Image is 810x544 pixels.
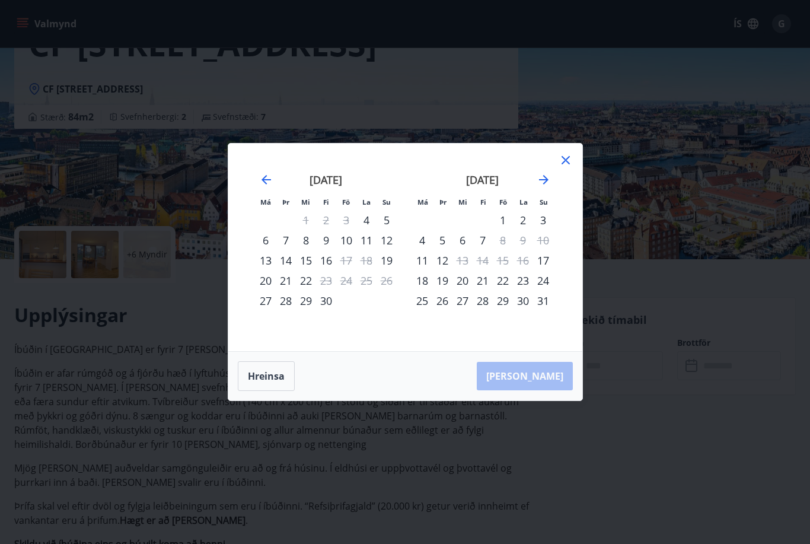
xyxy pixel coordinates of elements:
[513,271,533,291] div: 23
[256,271,276,291] td: Choose mánudagur, 20. apríl 2026 as your check-in date. It’s available.
[432,230,452,250] td: Choose þriðjudagur, 5. maí 2026 as your check-in date. It’s available.
[256,291,276,311] td: Choose mánudagur, 27. apríl 2026 as your check-in date. It’s available.
[533,271,553,291] td: Choose sunnudagur, 24. maí 2026 as your check-in date. It’s available.
[473,230,493,250] td: Choose fimmtudagur, 7. maí 2026 as your check-in date. It’s available.
[452,230,473,250] td: Choose miðvikudagur, 6. maí 2026 as your check-in date. It’s available.
[296,271,316,291] td: Choose miðvikudagur, 22. apríl 2026 as your check-in date. It’s available.
[336,230,356,250] td: Choose föstudagur, 10. apríl 2026 as your check-in date. It’s available.
[480,198,486,206] small: Fi
[310,173,342,187] strong: [DATE]
[452,250,473,271] td: Not available. miðvikudagur, 13. maí 2026
[432,271,452,291] td: Choose þriðjudagur, 19. maí 2026 as your check-in date. It’s available.
[377,271,397,291] td: Not available. sunnudagur, 26. apríl 2026
[533,230,553,250] td: Not available. sunnudagur, 10. maí 2026
[243,158,568,337] div: Calendar
[473,291,493,311] td: Choose fimmtudagur, 28. maí 2026 as your check-in date. It’s available.
[513,291,533,311] td: Choose laugardagur, 30. maí 2026 as your check-in date. It’s available.
[493,250,513,271] td: Not available. föstudagur, 15. maí 2026
[316,250,336,271] div: 16
[493,271,513,291] div: 22
[412,291,432,311] div: 25
[342,198,350,206] small: Fö
[493,210,513,230] div: 1
[432,230,452,250] div: 5
[533,210,553,230] div: 3
[316,230,336,250] div: 9
[513,210,533,230] td: Choose laugardagur, 2. maí 2026 as your check-in date. It’s available.
[382,198,391,206] small: Su
[452,291,473,311] div: 27
[276,230,296,250] td: Choose þriðjudagur, 7. apríl 2026 as your check-in date. It’s available.
[513,230,533,250] td: Not available. laugardagur, 9. maí 2026
[259,173,273,187] div: Move backward to switch to the previous month.
[256,250,276,271] div: 13
[540,198,548,206] small: Su
[377,230,397,250] div: 12
[533,291,553,311] div: 31
[452,271,473,291] div: 20
[296,291,316,311] div: 29
[537,173,551,187] div: Move forward to switch to the next month.
[377,250,397,271] div: Aðeins innritun í boði
[493,210,513,230] td: Choose föstudagur, 1. maí 2026 as your check-in date. It’s available.
[316,291,336,311] div: 30
[362,198,371,206] small: La
[412,250,432,271] div: Aðeins innritun í boði
[356,210,377,230] div: Aðeins innritun í boði
[276,291,296,311] td: Choose þriðjudagur, 28. apríl 2026 as your check-in date. It’s available.
[256,271,276,291] div: 20
[377,230,397,250] td: Choose sunnudagur, 12. apríl 2026 as your check-in date. It’s available.
[336,271,356,291] td: Not available. föstudagur, 24. apríl 2026
[499,198,507,206] small: Fö
[296,250,316,271] td: Choose miðvikudagur, 15. apríl 2026 as your check-in date. It’s available.
[513,250,533,271] td: Not available. laugardagur, 16. maí 2026
[316,250,336,271] td: Choose fimmtudagur, 16. apríl 2026 as your check-in date. It’s available.
[276,230,296,250] div: 7
[439,198,447,206] small: Þr
[533,291,553,311] td: Choose sunnudagur, 31. maí 2026 as your check-in date. It’s available.
[412,271,432,291] div: 18
[533,250,553,271] div: Aðeins innritun í boði
[452,250,473,271] div: Aðeins útritun í boði
[276,250,296,271] td: Choose þriðjudagur, 14. apríl 2026 as your check-in date. It’s available.
[473,230,493,250] div: 7
[412,291,432,311] td: Choose mánudagur, 25. maí 2026 as your check-in date. It’s available.
[276,271,296,291] td: Choose þriðjudagur, 21. apríl 2026 as your check-in date. It’s available.
[356,230,377,250] td: Choose laugardagur, 11. apríl 2026 as your check-in date. It’s available.
[377,210,397,230] td: Choose sunnudagur, 5. apríl 2026 as your check-in date. It’s available.
[493,291,513,311] div: 29
[473,250,493,271] td: Not available. fimmtudagur, 14. maí 2026
[473,271,493,291] td: Choose fimmtudagur, 21. maí 2026 as your check-in date. It’s available.
[452,230,473,250] div: 6
[377,210,397,230] div: 5
[336,250,356,271] div: Aðeins útritun í boði
[336,250,356,271] td: Not available. föstudagur, 17. apríl 2026
[513,210,533,230] div: 2
[256,230,276,250] div: 6
[336,210,356,230] td: Not available. föstudagur, 3. apríl 2026
[296,230,316,250] td: Choose miðvikudagur, 8. apríl 2026 as your check-in date. It’s available.
[276,250,296,271] div: 14
[493,291,513,311] td: Choose föstudagur, 29. maí 2026 as your check-in date. It’s available.
[432,250,452,271] div: 12
[377,250,397,271] td: Choose sunnudagur, 19. apríl 2026 as your check-in date. It’s available.
[533,271,553,291] div: 24
[412,230,432,250] td: Choose mánudagur, 4. maí 2026 as your check-in date. It’s available.
[493,271,513,291] td: Choose föstudagur, 22. maí 2026 as your check-in date. It’s available.
[323,198,329,206] small: Fi
[432,291,452,311] div: 26
[256,250,276,271] td: Choose mánudagur, 13. apríl 2026 as your check-in date. It’s available.
[282,198,289,206] small: Þr
[296,210,316,230] td: Not available. miðvikudagur, 1. apríl 2026
[473,271,493,291] div: 21
[473,291,493,311] div: 28
[296,291,316,311] td: Choose miðvikudagur, 29. apríl 2026 as your check-in date. It’s available.
[452,271,473,291] td: Choose miðvikudagur, 20. maí 2026 as your check-in date. It’s available.
[412,271,432,291] td: Choose mánudagur, 18. maí 2026 as your check-in date. It’s available.
[316,230,336,250] td: Choose fimmtudagur, 9. apríl 2026 as your check-in date. It’s available.
[417,198,428,206] small: Má
[466,173,499,187] strong: [DATE]
[260,198,271,206] small: Má
[356,250,377,271] td: Not available. laugardagur, 18. apríl 2026
[533,250,553,271] td: Choose sunnudagur, 17. maí 2026 as your check-in date. It’s available.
